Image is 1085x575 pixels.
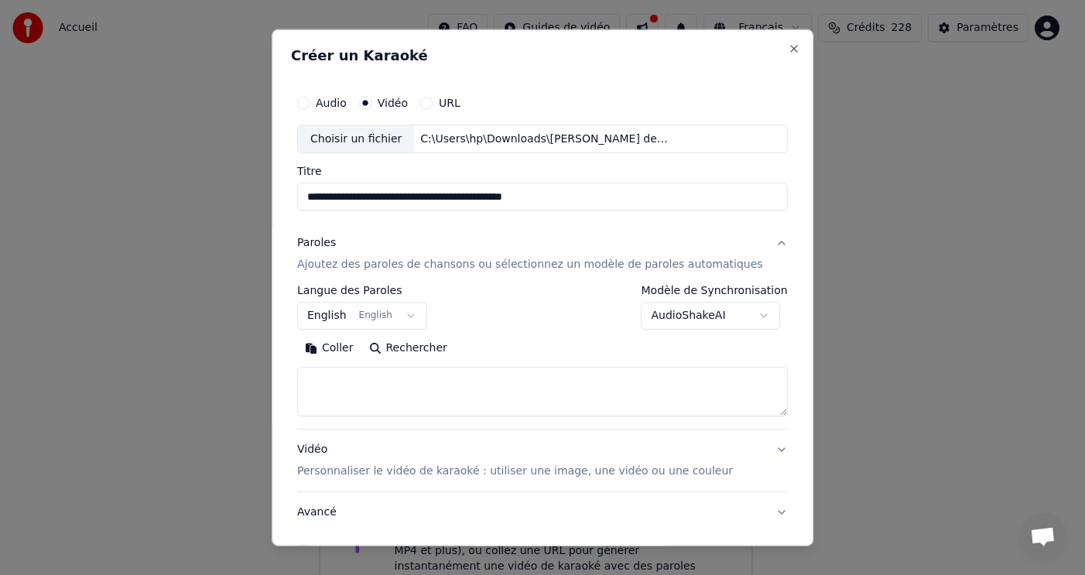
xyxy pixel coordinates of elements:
button: ParolesAjoutez des paroles de chansons ou sélectionnez un modèle de paroles automatiques [297,223,788,285]
div: C:\Users\hp\Downloads\[PERSON_NAME] demand aou pardon - Clip officiel VOIX.mp4 [415,131,678,146]
h2: Créer un Karaoké [291,48,794,62]
div: Choisir un fichier [298,125,414,152]
div: Paroles [297,235,336,251]
button: Coller [297,336,361,361]
p: Ajoutez des paroles de chansons ou sélectionnez un modèle de paroles automatiques [297,257,763,272]
button: VidéoPersonnaliser le vidéo de karaoké : utiliser une image, une vidéo ou une couleur [297,430,788,491]
button: Avancé [297,492,788,532]
label: Vidéo [378,97,408,108]
p: Personnaliser le vidéo de karaoké : utiliser une image, une vidéo ou une couleur [297,464,733,479]
label: Langue des Paroles [297,285,427,296]
div: ParolesAjoutez des paroles de chansons ou sélectionnez un modèle de paroles automatiques [297,285,788,429]
label: Audio [316,97,347,108]
label: Modèle de Synchronisation [642,285,788,296]
button: Rechercher [361,336,455,361]
div: Vidéo [297,442,733,479]
label: URL [439,97,460,108]
label: Titre [297,166,788,176]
